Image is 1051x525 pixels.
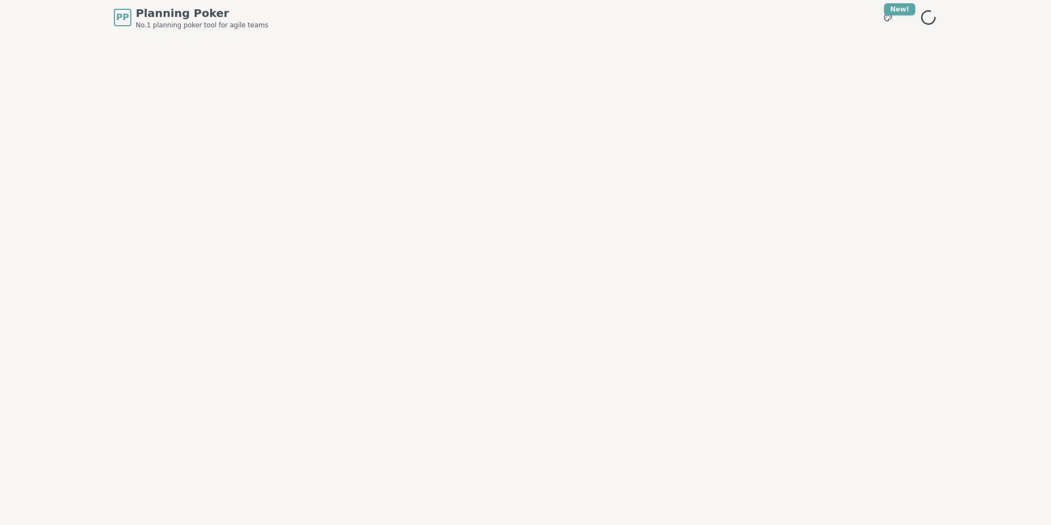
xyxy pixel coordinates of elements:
button: New! [878,8,898,27]
span: PP [116,11,129,24]
a: PPPlanning PokerNo.1 planning poker tool for agile teams [114,5,268,30]
span: No.1 planning poker tool for agile teams [136,21,268,30]
div: New! [884,3,915,15]
span: Planning Poker [136,5,268,21]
